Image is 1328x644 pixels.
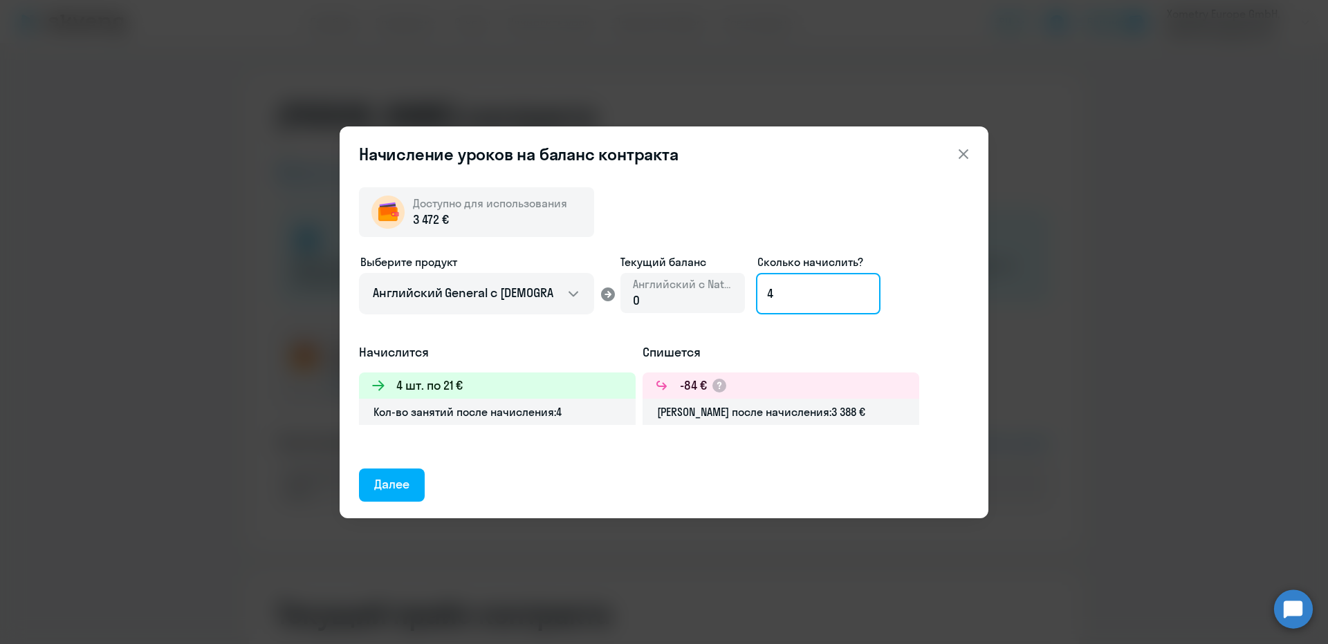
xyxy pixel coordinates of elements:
div: Кол-во занятий после начисления: 4 [359,399,636,425]
span: Сколько начислить? [757,255,863,269]
span: Доступно для использования [413,196,567,210]
header: Начисление уроков на баланс контракта [340,143,988,165]
h5: Спишется [643,343,919,361]
span: 0 [633,292,640,308]
img: wallet-circle.png [371,196,405,229]
h3: -84 € [680,377,707,395]
button: Далее [359,468,425,502]
span: Текущий баланс [620,254,745,270]
span: Английский с Native [633,276,732,292]
span: 3 472 € [413,211,449,229]
h3: 4 шт. по 21 € [396,377,463,395]
h5: Начислится [359,343,636,361]
div: [PERSON_NAME] после начисления: 3 388 € [643,399,919,425]
div: Далее [374,475,409,493]
span: Выберите продукт [360,255,457,269]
